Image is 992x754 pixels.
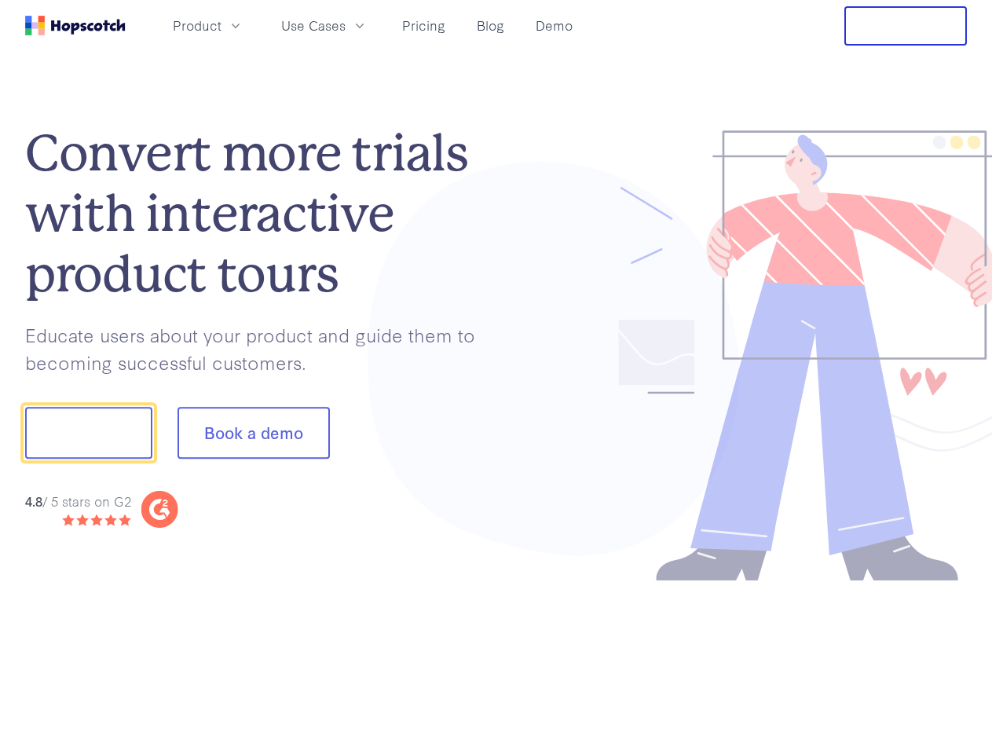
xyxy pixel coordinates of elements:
[844,6,967,46] button: Free Trial
[272,13,377,38] button: Use Cases
[470,13,511,38] a: Blog
[178,408,330,459] button: Book a demo
[25,408,152,459] button: Show me!
[396,13,452,38] a: Pricing
[25,16,126,35] a: Home
[173,16,221,35] span: Product
[25,492,131,511] div: / 5 stars on G2
[163,13,253,38] button: Product
[25,492,42,510] strong: 4.8
[529,13,579,38] a: Demo
[281,16,346,35] span: Use Cases
[25,123,496,304] h1: Convert more trials with interactive product tours
[25,321,496,375] p: Educate users about your product and guide them to becoming successful customers.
